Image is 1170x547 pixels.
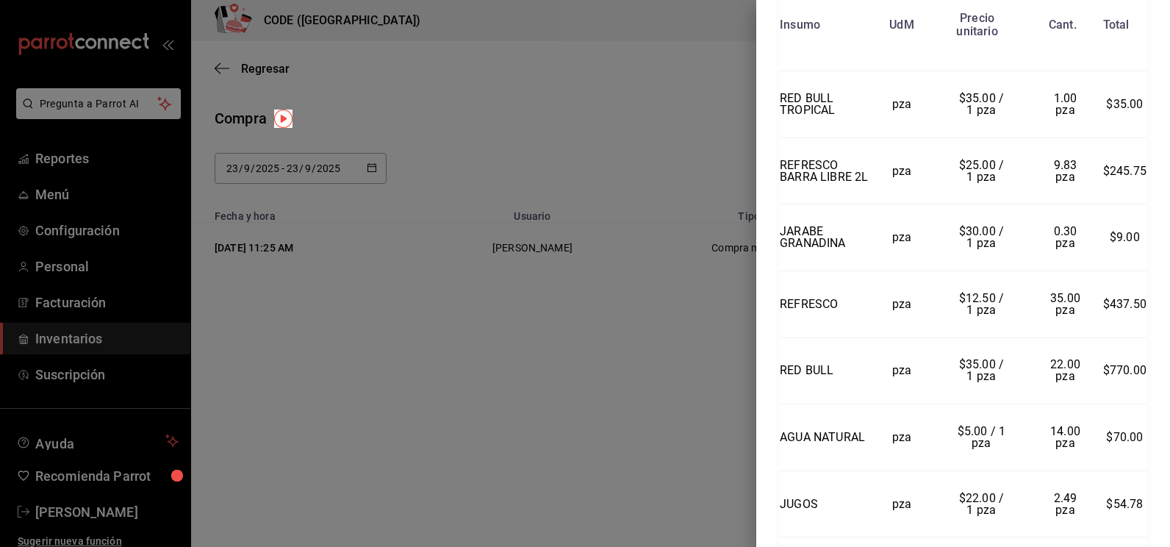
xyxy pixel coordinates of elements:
[1050,291,1083,317] span: 35.00 pza
[1103,297,1146,311] span: $437.50
[889,18,914,32] div: UdM
[780,71,869,138] td: RED BULL TROPICAL
[1054,91,1080,117] span: 1.00 pza
[1049,18,1077,32] div: Cant.
[1103,18,1130,32] div: Total
[959,91,1008,117] span: $35.00 / 1 pza
[959,158,1008,184] span: $25.00 / 1 pza
[869,404,936,471] td: pza
[1054,158,1080,184] span: 9.83 pza
[1050,424,1083,450] span: 14.00 pza
[780,271,869,337] td: REFRESCO
[959,491,1008,517] span: $22.00 / 1 pza
[780,18,820,32] div: Insumo
[1110,230,1140,244] span: $9.00
[869,71,936,138] td: pza
[1054,224,1080,250] span: 0.30 pza
[869,471,936,537] td: pza
[959,357,1008,383] span: $35.00 / 1 pza
[869,137,936,204] td: pza
[869,337,936,404] td: pza
[1103,363,1146,377] span: $770.00
[780,471,869,537] td: JUGOS
[869,271,936,337] td: pza
[956,12,997,38] div: Precio unitario
[1106,97,1143,111] span: $35.00
[869,204,936,271] td: pza
[1106,430,1143,444] span: $70.00
[780,404,869,471] td: AGUA NATURAL
[959,224,1008,250] span: $30.00 / 1 pza
[1103,164,1146,178] span: $245.75
[1054,491,1080,517] span: 2.49 pza
[780,204,869,271] td: JARABE GRANADINA
[959,291,1008,317] span: $12.50 / 1 pza
[1050,357,1083,383] span: 22.00 pza
[780,137,869,204] td: REFRESCO BARRA LIBRE 2L
[958,424,1009,450] span: $5.00 / 1 pza
[274,110,292,128] img: Tooltip marker
[780,337,869,404] td: RED BULL
[1106,497,1143,511] span: $54.78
